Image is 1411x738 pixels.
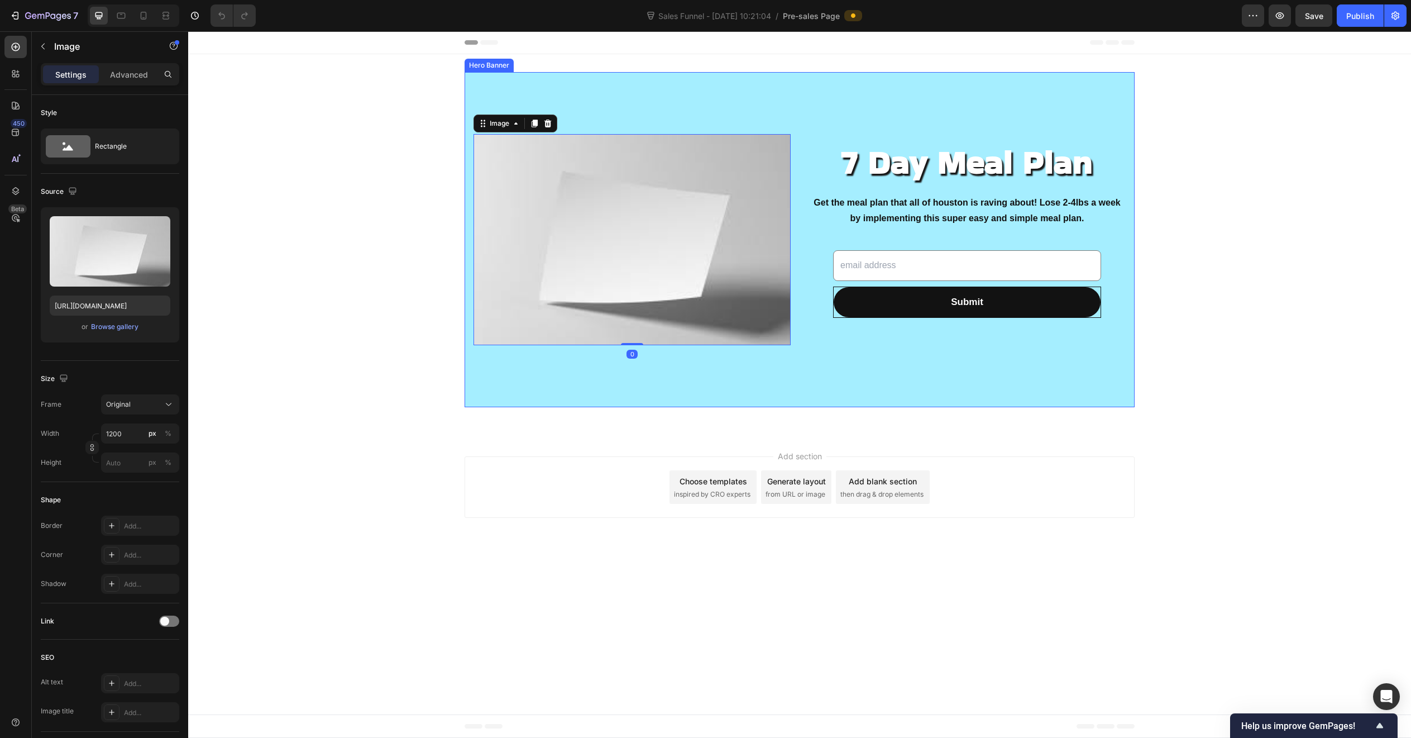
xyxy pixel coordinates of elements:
div: Publish [1346,10,1374,22]
div: Link [41,616,54,626]
div: Shape [41,495,61,505]
div: Add blank section [661,444,729,456]
button: Publish [1337,4,1384,27]
button: px [161,456,175,469]
div: px [149,428,156,439]
button: Save [1295,4,1332,27]
div: Add... [124,521,176,531]
div: Undo/Redo [211,4,256,27]
button: Original [101,394,179,415]
div: Browse gallery [91,322,138,332]
div: Border [41,521,63,531]
div: Corner [41,550,63,560]
div: Image [299,87,323,97]
button: <p>Submit</p> [645,256,912,287]
div: Shadow [41,579,66,589]
span: inspired by CRO experts [486,458,562,468]
button: Browse gallery [90,321,139,332]
div: Add... [124,579,176,589]
p: Get the meal plan that all of houston is raving about! Lose 2-4lbs a week by implementing this su... [621,164,936,196]
label: Height [41,458,61,468]
h2: 7 Day Meal Plan [620,108,938,154]
div: % [165,458,171,468]
div: SEO [41,653,54,663]
label: Width [41,428,59,439]
div: Alt text [41,677,63,687]
input: https://example.com/image.jpg [50,296,170,316]
div: Background Image [276,41,946,376]
div: px [149,458,156,468]
input: email address [645,219,913,250]
div: Add... [124,550,176,560]
div: Generate layout [579,444,638,456]
span: / [776,10,778,22]
div: % [165,428,171,439]
div: 0 [438,318,449,327]
span: then drag & drop elements [652,458,735,468]
input: px% [101,423,179,444]
div: Beta [8,204,27,213]
span: Sales Funnel - [DATE] 10:21:04 [656,10,773,22]
img: preview-image [50,216,170,287]
div: Image title [41,706,74,716]
p: Settings [55,69,87,80]
div: Choose templates [491,444,559,456]
button: % [146,427,159,440]
p: 7 [73,9,78,22]
span: Save [1305,11,1323,21]
span: Pre-sales Page [783,10,840,22]
span: Original [106,399,131,410]
iframe: Design area [188,31,1411,738]
span: Add section [585,419,638,431]
p: Advanced [110,69,148,80]
p: Image [54,40,149,53]
div: Source [41,184,79,199]
div: Open Intercom Messenger [1373,683,1400,710]
button: % [146,456,159,469]
div: Hero Banner [279,29,323,39]
div: Style [41,108,57,118]
button: Show survey - Help us improve GemPages! [1241,719,1386,732]
div: Add... [124,679,176,689]
p: Submit [763,263,795,280]
input: px% [101,453,179,473]
div: Add... [124,708,176,718]
span: from URL or image [577,458,637,468]
div: Rectangle [95,134,163,159]
span: Help us improve GemPages! [1241,721,1373,731]
button: 7 [4,4,83,27]
div: Size [41,372,70,387]
span: or [82,320,88,334]
div: 450 [11,119,27,128]
img: gempages_586146173501309643-c39148fa-b5aa-49d9-bab1-84d5af4e210c.jpg [285,103,602,314]
label: Frame [41,399,61,410]
button: px [161,427,175,440]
